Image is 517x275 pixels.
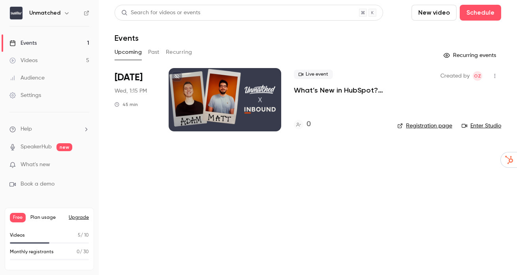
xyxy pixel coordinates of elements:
[474,71,481,81] span: OZ
[440,49,501,62] button: Recurring events
[115,87,147,95] span: Wed, 1:15 PM
[115,46,142,59] button: Upcoming
[306,119,311,130] h4: 0
[440,71,470,81] span: Created by
[473,71,482,81] span: Ola Zych
[56,143,72,151] span: new
[21,125,32,133] span: Help
[397,122,452,130] a: Registration page
[9,125,89,133] li: help-dropdown-opener
[9,39,37,47] div: Events
[294,70,333,79] span: Live event
[77,250,80,254] span: 0
[115,71,143,84] span: [DATE]
[21,180,55,188] span: Book a demo
[115,33,139,43] h1: Events
[10,213,26,222] span: Free
[121,9,200,17] div: Search for videos or events
[30,214,64,221] span: Plan usage
[69,214,89,221] button: Upgrade
[9,57,38,64] div: Videos
[412,5,457,21] button: New video
[10,232,25,239] p: Videos
[29,9,60,17] h6: Unmatched
[21,143,52,151] a: SpeakerHub
[460,5,501,21] button: Schedule
[115,68,156,131] div: Sep 10 Wed, 1:15 PM (Europe/London)
[10,248,54,256] p: Monthly registrants
[115,101,138,108] div: 45 min
[9,74,45,82] div: Audience
[9,91,41,99] div: Settings
[21,161,50,169] span: What's new
[148,46,160,59] button: Past
[78,233,81,238] span: 5
[462,122,501,130] a: Enter Studio
[294,119,311,130] a: 0
[77,248,89,256] p: / 30
[166,46,192,59] button: Recurring
[294,85,385,95] a: What’s New in HubSpot? INBOUND edition
[78,232,89,239] p: / 10
[10,7,23,19] img: Unmatched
